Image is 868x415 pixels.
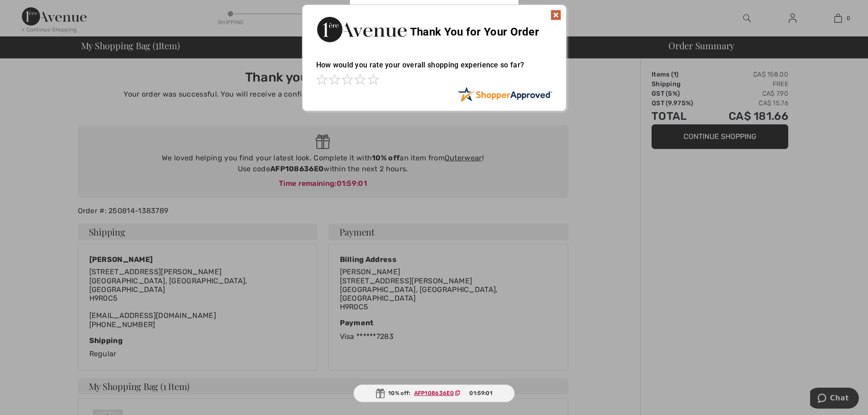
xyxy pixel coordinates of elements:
[316,14,407,45] img: Thank You for Your Order
[469,389,492,397] span: 01:59:01
[316,51,552,87] div: How would you rate your overall shopping experience so far?
[414,390,454,396] ins: AFP108636E0
[410,26,539,38] span: Thank You for Your Order
[20,6,39,15] span: Chat
[550,10,561,20] img: x
[375,389,385,398] img: Gift.svg
[353,384,515,402] div: 10% off:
